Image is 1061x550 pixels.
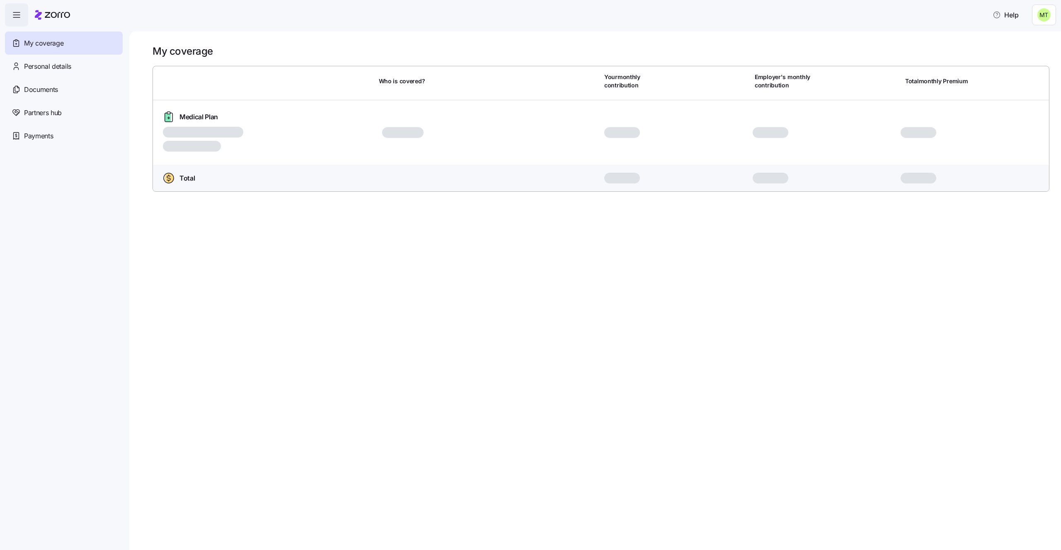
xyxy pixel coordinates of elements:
a: Payments [5,124,123,147]
span: Your monthly contribution [604,73,673,90]
span: My coverage [24,38,63,48]
a: Personal details [5,55,123,78]
span: Partners hub [24,108,62,118]
img: 4fc01d5f77c867037ee3fa4ef1729bbb [1037,8,1051,22]
a: My coverage [5,31,123,55]
a: Documents [5,78,123,101]
span: Employer's monthly contribution [755,73,824,90]
h1: My coverage [153,45,213,58]
span: Total monthly Premium [905,77,968,85]
span: Medical Plan [179,112,218,122]
span: Personal details [24,61,71,72]
span: Total [179,173,195,183]
button: Help [986,7,1025,23]
a: Partners hub [5,101,123,124]
span: Payments [24,131,53,141]
span: Documents [24,84,58,95]
span: Help [993,10,1019,20]
span: Who is covered? [379,77,425,85]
